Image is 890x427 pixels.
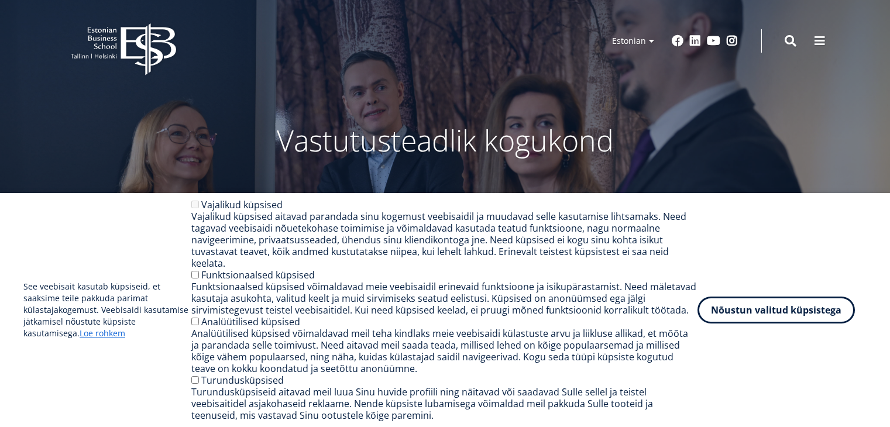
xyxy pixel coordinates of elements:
label: Vajalikud küpsised [201,198,283,211]
p: See veebisait kasutab küpsiseid, et saaksime teile pakkuda parimat külastajakogemust. Veebisaidi ... [23,281,191,339]
div: Funktsionaalsed küpsised võimaldavad meie veebisaidil erinevaid funktsioone ja isikupärastamist. ... [191,281,697,316]
a: Instagram [726,35,738,47]
div: Analüütilised küpsised võimaldavad meil teha kindlaks meie veebisaidi külastuste arvu ja liikluse... [191,328,697,374]
a: Youtube [707,35,720,47]
label: Analüütilised küpsised [201,315,300,328]
p: Vastutusteadlik kogukond [135,123,755,158]
label: Turundusküpsised [201,374,284,387]
a: Linkedin [689,35,701,47]
div: Turundusküpsiseid aitavad meil luua Sinu huvide profiili ning näitavad või saadavad Sulle sellel ... [191,386,697,421]
label: Funktsionaalsed küpsised [201,268,315,281]
a: Facebook [672,35,683,47]
button: Nõustun valitud küpsistega [697,297,855,323]
div: Vajalikud küpsised aitavad parandada sinu kogemust veebisaidil ja muudavad selle kasutamise lihts... [191,211,697,269]
a: Loe rohkem [80,328,125,339]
